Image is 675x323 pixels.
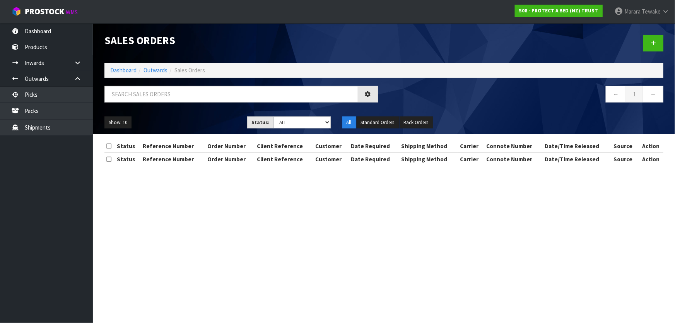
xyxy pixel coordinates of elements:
[205,153,255,165] th: Order Number
[349,140,399,152] th: Date Required
[25,7,64,17] span: ProStock
[115,153,141,165] th: Status
[484,153,543,165] th: Connote Number
[400,116,433,129] button: Back Orders
[612,140,638,152] th: Source
[313,153,349,165] th: Customer
[543,153,612,165] th: Date/Time Released
[543,140,612,152] th: Date/Time Released
[638,153,663,165] th: Action
[458,140,484,152] th: Carrier
[255,153,314,165] th: Client Reference
[399,153,458,165] th: Shipping Method
[313,140,349,152] th: Customer
[399,140,458,152] th: Shipping Method
[624,8,641,15] span: Marara
[638,140,663,152] th: Action
[515,5,603,17] a: S08 - PROTECT A BED (NZ) TRUST
[626,86,643,103] a: 1
[141,153,205,165] th: Reference Number
[174,67,205,74] span: Sales Orders
[66,9,78,16] small: WMS
[255,140,314,152] th: Client Reference
[104,35,378,46] h1: Sales Orders
[12,7,21,16] img: cube-alt.png
[115,140,141,152] th: Status
[104,86,358,103] input: Search sales orders
[141,140,205,152] th: Reference Number
[606,86,626,103] a: ←
[342,116,356,129] button: All
[612,153,638,165] th: Source
[458,153,484,165] th: Carrier
[144,67,167,74] a: Outwards
[484,140,543,152] th: Connote Number
[110,67,137,74] a: Dashboard
[390,86,664,105] nav: Page navigation
[104,116,132,129] button: Show: 10
[251,119,270,126] strong: Status:
[642,8,661,15] span: Tewake
[643,86,663,103] a: →
[357,116,399,129] button: Standard Orders
[349,153,399,165] th: Date Required
[205,140,255,152] th: Order Number
[519,7,598,14] strong: S08 - PROTECT A BED (NZ) TRUST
